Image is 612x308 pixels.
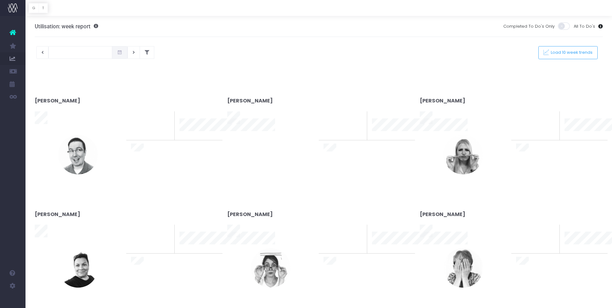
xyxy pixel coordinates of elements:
[549,50,593,55] span: Load 10 week trends
[227,211,273,218] strong: [PERSON_NAME]
[35,23,98,30] h3: Utilisation: week report
[159,111,170,122] span: 0%
[574,23,595,30] span: All To Do's
[516,117,542,124] span: To last week
[372,133,401,139] span: 10 week trend
[420,97,465,104] strong: [PERSON_NAME]
[159,225,170,235] span: 0%
[131,231,157,237] span: To last week
[227,97,273,104] strong: [PERSON_NAME]
[503,23,555,30] span: Completed To Do's Only
[544,111,555,122] span: 0%
[324,231,350,237] span: To last week
[324,117,350,124] span: To last week
[565,133,593,139] span: 10 week trend
[516,231,542,237] span: To last week
[35,97,80,104] strong: [PERSON_NAME]
[565,246,593,253] span: 10 week trend
[352,225,362,235] span: 0%
[8,295,18,305] img: images/default_profile_image.png
[538,46,598,59] button: Load 10 week trends
[29,3,39,13] button: G
[544,225,555,235] span: 0%
[39,3,48,13] button: T
[420,211,465,218] strong: [PERSON_NAME]
[179,246,208,253] span: 10 week trend
[179,133,208,139] span: 10 week trend
[29,3,48,13] div: Vertical button group
[372,246,401,253] span: 10 week trend
[352,111,362,122] span: 0%
[131,117,157,124] span: To last week
[35,211,80,218] strong: [PERSON_NAME]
